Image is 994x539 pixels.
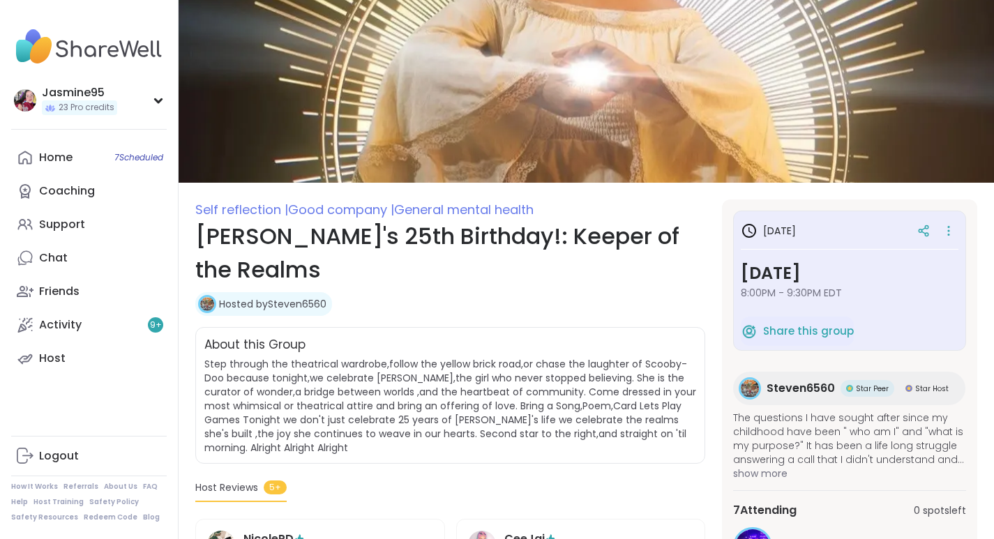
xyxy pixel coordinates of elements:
[195,201,288,218] span: Self reflection |
[39,217,85,232] div: Support
[204,336,306,354] h2: About this Group
[104,482,137,492] a: About Us
[11,308,167,342] a: Activity9+
[204,357,696,455] span: Step through the theatrical wardrobe,follow the yellow brick road,or chase the laughter of Scooby...
[733,411,966,466] span: The questions I have sought after since my childhood have been " who am I" and "what is my purpos...
[150,319,162,331] span: 9 +
[200,297,214,311] img: Steven6560
[741,323,758,340] img: ShareWell Logomark
[39,150,73,165] div: Home
[11,342,167,375] a: Host
[33,497,84,507] a: Host Training
[39,317,82,333] div: Activity
[143,513,160,522] a: Blog
[39,448,79,464] div: Logout
[11,439,167,473] a: Logout
[915,384,949,394] span: Star Host
[914,503,966,518] span: 0 spots left
[767,380,835,397] span: Steven6560
[143,482,158,492] a: FAQ
[59,102,114,114] span: 23 Pro credits
[42,85,117,100] div: Jasmine95
[846,385,853,392] img: Star Peer
[195,220,705,287] h1: [PERSON_NAME]'s 25th Birthday!: Keeper of the Realms
[39,351,66,366] div: Host
[741,379,759,397] img: Steven6560
[741,317,854,346] button: Share this group
[11,141,167,174] a: Home7Scheduled
[11,497,28,507] a: Help
[11,174,167,208] a: Coaching
[763,324,854,340] span: Share this group
[856,384,889,394] span: Star Peer
[39,284,80,299] div: Friends
[264,480,287,494] span: 5+
[219,297,326,311] a: Hosted bySteven6560
[39,250,68,266] div: Chat
[741,222,796,239] h3: [DATE]
[84,513,137,522] a: Redeem Code
[741,261,958,286] h3: [DATE]
[11,208,167,241] a: Support
[394,201,534,218] span: General mental health
[733,466,966,480] span: show more
[114,152,163,163] span: 7 Scheduled
[11,241,167,275] a: Chat
[11,22,167,71] img: ShareWell Nav Logo
[195,480,258,495] span: Host Reviews
[905,385,912,392] img: Star Host
[89,497,139,507] a: Safety Policy
[288,201,394,218] span: Good company |
[14,89,36,112] img: Jasmine95
[39,183,95,199] div: Coaching
[11,482,58,492] a: How It Works
[741,286,958,300] span: 8:00PM - 9:30PM EDT
[733,372,965,405] a: Steven6560Steven6560Star PeerStar PeerStar HostStar Host
[733,502,797,519] span: 7 Attending
[11,513,78,522] a: Safety Resources
[63,482,98,492] a: Referrals
[11,275,167,308] a: Friends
